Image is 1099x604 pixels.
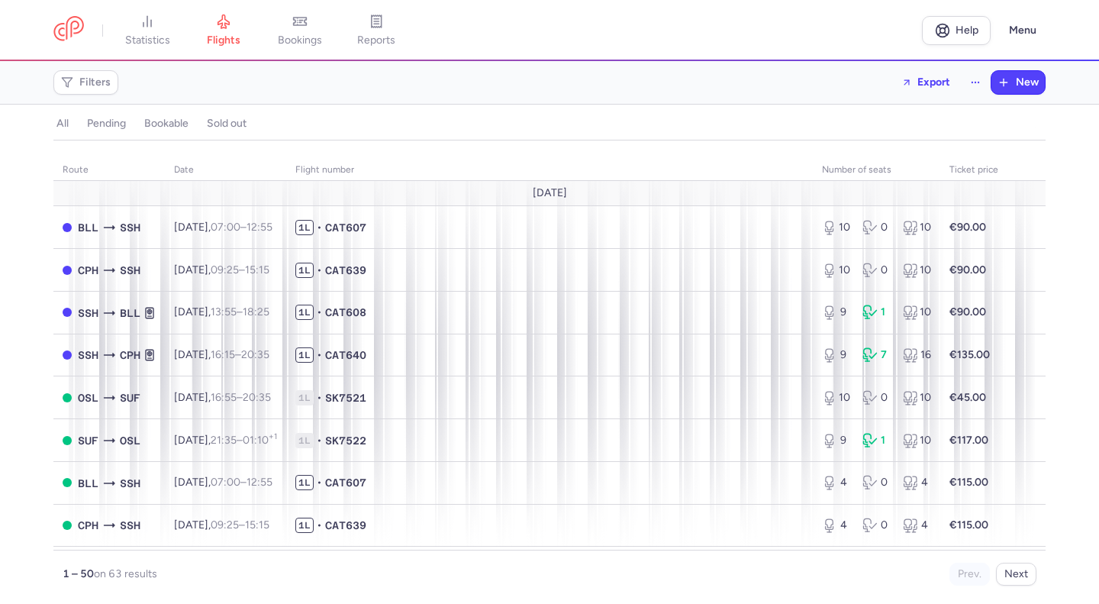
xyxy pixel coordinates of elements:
th: Flight number [286,159,813,182]
span: SUF [120,389,140,406]
strong: 1 – 50 [63,567,94,580]
span: [DATE], [174,263,269,276]
span: CAT607 [325,220,366,235]
span: 1L [295,518,314,533]
span: SSH [120,517,140,534]
time: 09:25 [211,263,239,276]
span: SK7522 [325,433,366,448]
span: 1L [295,263,314,278]
a: flights [185,14,262,47]
sup: +1 [269,431,277,441]
span: [DATE], [174,221,272,234]
a: Help [922,16,991,45]
div: 4 [903,518,931,533]
span: SSH [120,219,140,236]
time: 15:15 [245,263,269,276]
th: date [165,159,286,182]
div: 9 [822,305,850,320]
span: 1L [295,390,314,405]
h4: bookable [144,117,189,131]
span: Export [917,76,950,88]
span: bookings [278,34,322,47]
span: [DATE], [174,305,269,318]
span: statistics [125,34,170,47]
span: BLL [78,219,98,236]
span: – [211,391,271,404]
span: OSL [120,432,140,449]
span: SK7521 [325,390,366,405]
span: 1L [295,220,314,235]
div: 0 [862,475,891,490]
span: 1L [295,305,314,320]
div: 9 [822,433,850,448]
div: 1 [862,433,891,448]
div: 10 [822,390,850,405]
time: 12:55 [247,221,272,234]
span: – [211,348,269,361]
span: Help [956,24,978,36]
span: reports [357,34,395,47]
span: CAT639 [325,518,366,533]
span: • [317,263,322,278]
span: • [317,305,322,320]
time: 01:10 [243,434,277,447]
span: [DATE], [174,518,269,531]
span: • [317,220,322,235]
span: flights [207,34,240,47]
button: New [991,71,1045,94]
span: CAT607 [325,475,366,490]
div: 10 [903,305,931,320]
time: 12:55 [247,476,272,489]
span: Filters [79,76,111,89]
span: [DATE], [174,476,272,489]
div: 10 [822,220,850,235]
button: Filters [54,71,118,94]
time: 13:55 [211,305,237,318]
span: [DATE], [174,434,277,447]
time: 20:35 [241,348,269,361]
div: 10 [903,433,931,448]
button: Prev. [949,563,990,586]
strong: €117.00 [949,434,988,447]
span: • [317,433,322,448]
span: CPH [78,262,98,279]
a: bookings [262,14,338,47]
span: 1L [295,433,314,448]
time: 07:00 [211,221,240,234]
time: 09:25 [211,518,239,531]
div: 4 [903,475,931,490]
time: 18:25 [243,305,269,318]
span: New [1016,76,1039,89]
time: 16:55 [211,391,237,404]
span: • [317,390,322,405]
div: 0 [862,390,891,405]
strong: €90.00 [949,221,986,234]
strong: €90.00 [949,305,986,318]
span: CAT640 [325,347,366,363]
a: CitizenPlane red outlined logo [53,16,84,44]
span: [DATE], [174,348,269,361]
span: CPH [120,347,140,363]
span: BLL [120,305,140,321]
div: 4 [822,518,850,533]
span: – [211,434,277,447]
button: Menu [1000,16,1046,45]
span: OSL [78,389,98,406]
h4: all [56,117,69,131]
span: SSH [120,262,140,279]
h4: pending [87,117,126,131]
a: reports [338,14,414,47]
div: 9 [822,347,850,363]
div: 7 [862,347,891,363]
span: 1L [295,347,314,363]
span: • [317,518,322,533]
span: CAT608 [325,305,366,320]
span: – [211,305,269,318]
div: 10 [822,263,850,278]
strong: €90.00 [949,263,986,276]
span: SUF [78,432,98,449]
time: 20:35 [243,391,271,404]
span: [DATE] [533,187,567,199]
div: 4 [822,475,850,490]
strong: €45.00 [949,391,986,404]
